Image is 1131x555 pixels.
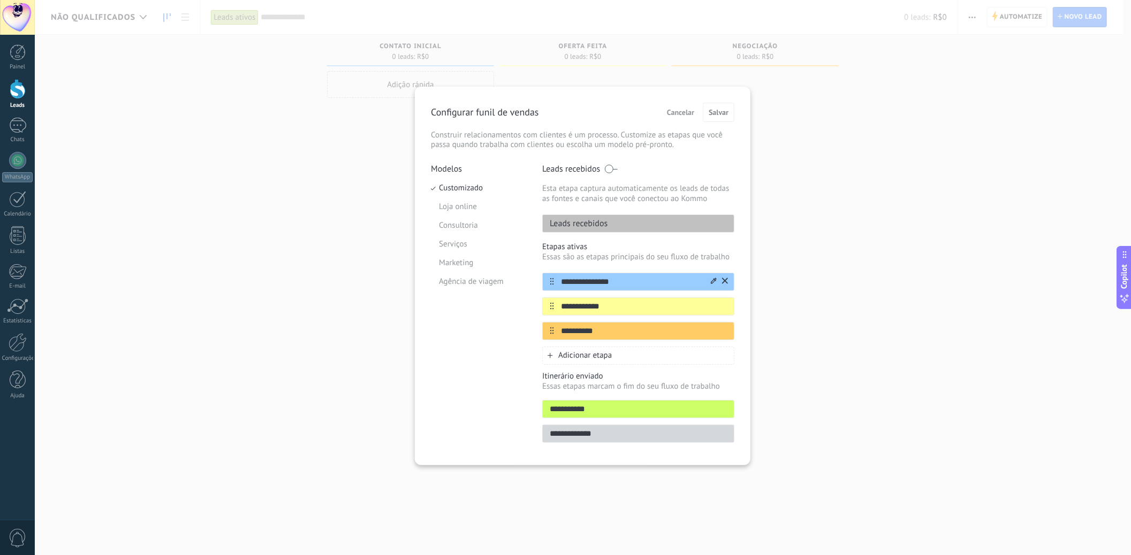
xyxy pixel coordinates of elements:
span: Copilot [1119,265,1130,289]
div: Chats [2,136,33,143]
p: Etapas ativas [542,242,734,252]
p: Leads recebidos [542,164,600,174]
p: Leads recebidos [543,218,608,229]
div: Leads [2,102,33,109]
div: Calendário [2,211,33,218]
div: Listas [2,248,33,255]
li: Marketing [431,254,526,273]
p: Essas são as etapas principais do seu fluxo de trabalho [542,252,734,262]
div: Painel [2,64,33,71]
div: WhatsApp [2,172,33,182]
span: Adicionar etapa [558,350,612,360]
button: Cancelar [662,104,699,120]
span: Cancelar [667,109,694,116]
div: Estatísticas [2,318,33,325]
p: Essas etapas marcam o fim do seu fluxo de trabalho [542,381,734,391]
p: Itinerário enviado [542,371,734,381]
li: Customizado [431,179,526,198]
button: Salvar [703,103,734,122]
p: Esta etapa captura automaticamente os leads de todas as fontes e canais que você conectou ao Kommo [542,183,734,204]
p: Modelos [431,164,526,174]
li: Consultoria [431,217,526,235]
div: Configurações [2,355,33,362]
li: Serviços [431,235,526,254]
p: Configurar funil de vendas [431,106,538,118]
span: Salvar [709,109,728,116]
div: Ajuda [2,392,33,399]
li: Loja online [431,198,526,217]
div: E-mail [2,283,33,290]
p: Construir relacionamentos com clientes é um processo. Customize as etapas que você passa quando t... [431,130,734,150]
li: Agência de viagem [431,273,526,291]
